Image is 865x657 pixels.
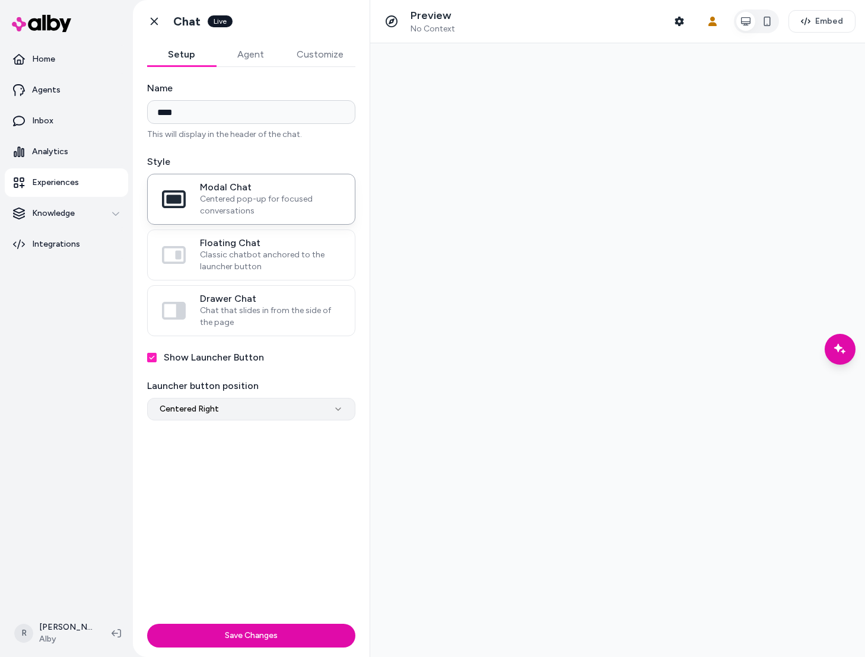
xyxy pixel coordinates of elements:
[39,633,93,645] span: Alby
[208,15,233,27] div: Live
[14,624,33,643] span: R
[147,155,355,169] label: Style
[5,45,128,74] a: Home
[815,15,843,27] span: Embed
[147,379,355,393] label: Launcher button position
[164,350,264,365] label: Show Launcher Button
[216,43,285,66] button: Agent
[285,43,355,66] button: Customize
[200,293,341,305] span: Drawer Chat
[32,146,68,158] p: Analytics
[147,81,355,95] label: Name
[147,129,355,141] p: This will display in the header of the chat.
[411,24,455,34] span: No Context
[32,208,75,219] p: Knowledge
[200,305,341,328] span: Chat that slides in from the side of the page
[200,193,341,217] span: Centered pop-up for focused conversations
[5,76,128,104] a: Agents
[411,9,455,23] p: Preview
[32,53,55,65] p: Home
[200,249,341,273] span: Classic chatbot anchored to the launcher button
[200,237,341,249] span: Floating Chat
[32,238,80,250] p: Integrations
[32,177,79,189] p: Experiences
[173,14,201,29] h1: Chat
[200,181,341,193] span: Modal Chat
[5,199,128,228] button: Knowledge
[788,10,856,33] button: Embed
[39,621,93,633] p: [PERSON_NAME]
[32,115,53,127] p: Inbox
[12,15,71,32] img: alby Logo
[5,168,128,197] a: Experiences
[147,43,216,66] button: Setup
[32,84,61,96] p: Agents
[5,230,128,259] a: Integrations
[7,614,102,652] button: R[PERSON_NAME]Alby
[147,624,355,648] button: Save Changes
[5,138,128,166] a: Analytics
[5,107,128,135] a: Inbox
